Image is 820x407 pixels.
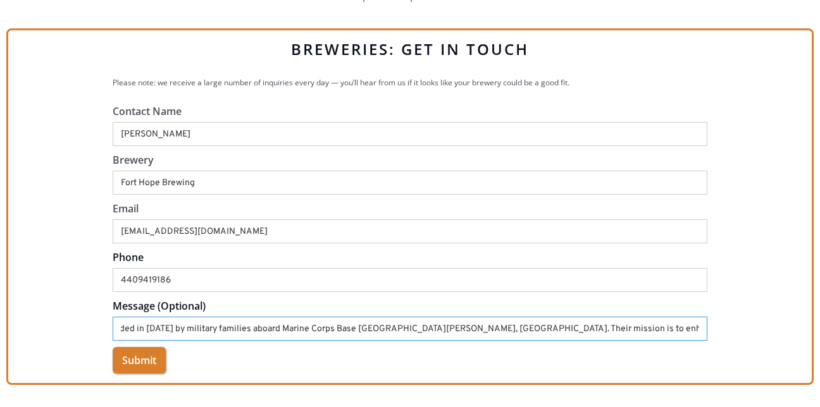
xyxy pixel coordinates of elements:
a: Phone [113,250,144,264]
p: Please note: we receive a large number of inquiries every day — you’ll hear from us if it looks l... [113,77,707,88]
label: Email [113,201,707,216]
a: Message (Optional) [113,299,206,313]
form: Breweries - Get in Touch [113,104,707,374]
label: Brewery [113,152,707,167]
input: Submit [113,347,166,374]
h2: BREWERIES: GET IN TOUCH [113,37,707,62]
label: Contact Name [113,104,707,119]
